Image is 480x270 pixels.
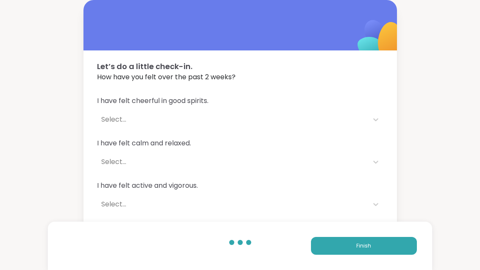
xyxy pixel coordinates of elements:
[311,237,417,255] button: Finish
[97,138,383,148] span: I have felt calm and relaxed.
[356,242,371,250] span: Finish
[101,199,364,209] div: Select...
[97,72,383,82] span: How have you felt over the past 2 weeks?
[97,96,383,106] span: I have felt cheerful in good spirits.
[101,114,364,125] div: Select...
[101,157,364,167] div: Select...
[97,181,383,191] span: I have felt active and vigorous.
[97,61,383,72] span: Let’s do a little check-in.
